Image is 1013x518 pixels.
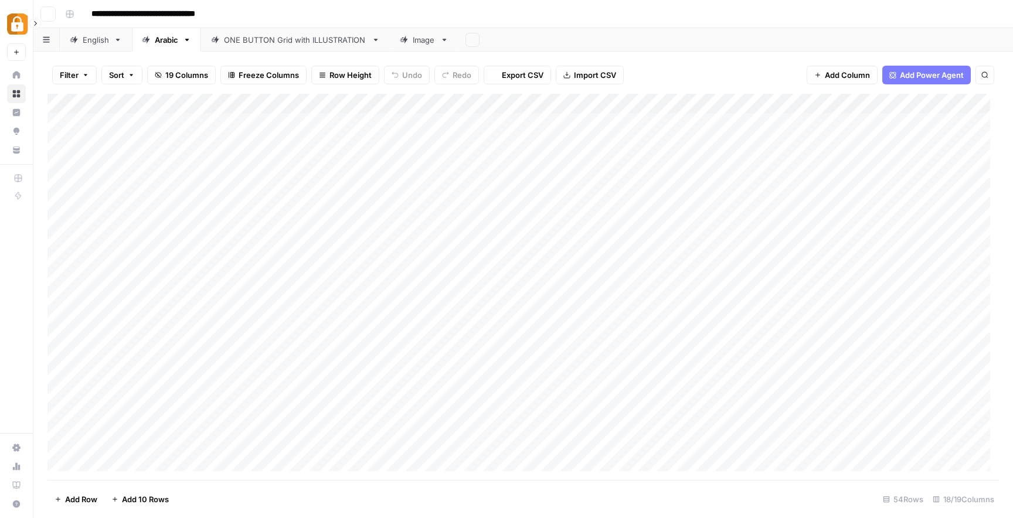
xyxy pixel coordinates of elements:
button: 19 Columns [147,66,216,84]
span: Filter [60,69,79,81]
span: Add Row [65,493,97,505]
div: 54 Rows [878,490,928,509]
a: English [60,28,132,52]
span: Add Power Agent [900,69,964,81]
a: Browse [7,84,26,103]
a: Insights [7,103,26,122]
img: Adzz Logo [7,13,28,35]
span: Import CSV [574,69,616,81]
button: Row Height [311,66,379,84]
button: Filter [52,66,97,84]
button: Export CSV [484,66,551,84]
button: Sort [101,66,142,84]
button: Undo [384,66,430,84]
a: Home [7,66,26,84]
button: Add Row [47,490,104,509]
span: Add 10 Rows [122,493,169,505]
button: Freeze Columns [220,66,307,84]
button: Add Power Agent [882,66,971,84]
span: Freeze Columns [239,69,299,81]
div: ONE BUTTON Grid with ILLUSTRATION [224,34,367,46]
div: Arabic [155,34,178,46]
button: Add 10 Rows [104,490,176,509]
button: Add Column [807,66,878,84]
span: Undo [402,69,422,81]
button: Help + Support [7,495,26,513]
span: Row Height [329,69,372,81]
button: Import CSV [556,66,624,84]
div: English [83,34,109,46]
a: Image [390,28,458,52]
button: Redo [434,66,479,84]
span: Sort [109,69,124,81]
div: Image [413,34,436,46]
span: Add Column [825,69,870,81]
a: ONE BUTTON Grid with ILLUSTRATION [201,28,390,52]
a: Arabic [132,28,201,52]
span: Redo [453,69,471,81]
button: Workspace: Adzz [7,9,26,39]
div: 18/19 Columns [928,490,999,509]
a: Usage [7,457,26,476]
span: 19 Columns [165,69,208,81]
a: Settings [7,438,26,457]
a: Opportunities [7,122,26,141]
a: Your Data [7,141,26,159]
a: Learning Hub [7,476,26,495]
span: Export CSV [502,69,543,81]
